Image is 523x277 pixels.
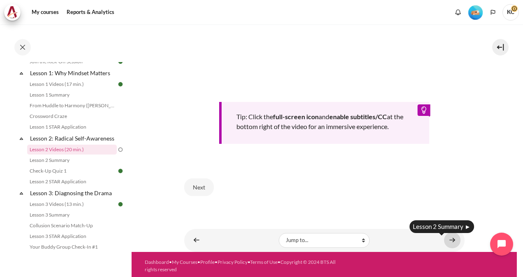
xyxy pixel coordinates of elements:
[117,167,124,175] img: Done
[502,4,519,21] span: KC
[117,201,124,208] img: Done
[273,113,319,120] b: full-screen icon
[7,6,18,18] img: Architeck
[29,133,117,144] a: Lesson 2: Radical Self-Awareness
[29,67,117,78] a: Lesson 1: Why Mindset Matters
[27,221,117,231] a: Collusion Scenario Match-Up
[117,146,124,153] img: To do
[27,122,117,132] a: Lesson 1 STAR Application
[188,232,205,248] a: ◄ Lesson 1 STAR Application
[487,6,499,18] button: Languages
[4,4,25,21] a: Architeck Architeck
[27,145,117,155] a: Lesson 2 Videos (20 min.)
[17,134,25,143] span: Collapse
[27,90,117,100] a: Lesson 1 Summary
[502,4,519,21] a: User menu
[145,259,336,272] a: Copyright © 2024 BTS All rights reserved
[117,81,124,88] img: Done
[29,187,117,199] a: Lesson 3: Diagnosing the Drama
[410,220,474,233] div: Lesson 2 Summary ►
[468,5,483,20] img: Level #2
[27,199,117,209] a: Lesson 3 Videos (13 min.)
[145,259,338,273] div: • • • • •
[250,259,278,265] a: Terms of Use
[219,102,430,144] div: Tip: Click the and at the bottom right of the video for an immersive experience.
[27,101,117,111] a: From Huddle to Harmony ([PERSON_NAME]'s Story)
[27,155,117,165] a: Lesson 2 Summary
[27,177,117,187] a: Lesson 2 STAR Application
[329,113,387,120] b: enable subtitles/CC
[27,79,117,89] a: Lesson 1 Videos (17 min.)
[17,254,25,263] span: Collapse
[27,166,117,176] a: Check-Up Quiz 1
[27,231,117,241] a: Lesson 3 STAR Application
[145,259,169,265] a: Dashboard
[465,5,486,20] a: Level #2
[218,259,248,265] a: Privacy Policy
[29,4,62,21] a: My courses
[64,4,117,21] a: Reports & Analytics
[27,111,117,121] a: Crossword Craze
[172,259,197,265] a: My Courses
[17,189,25,197] span: Collapse
[27,242,117,252] a: Your Buddy Group Check-In #1
[17,69,25,77] span: Collapse
[27,210,117,220] a: Lesson 3 Summary
[200,259,215,265] a: Profile
[29,253,117,264] a: Lesson 4: Transforming Conflict
[184,178,214,196] button: Next
[452,6,464,18] div: Show notification window with no new notifications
